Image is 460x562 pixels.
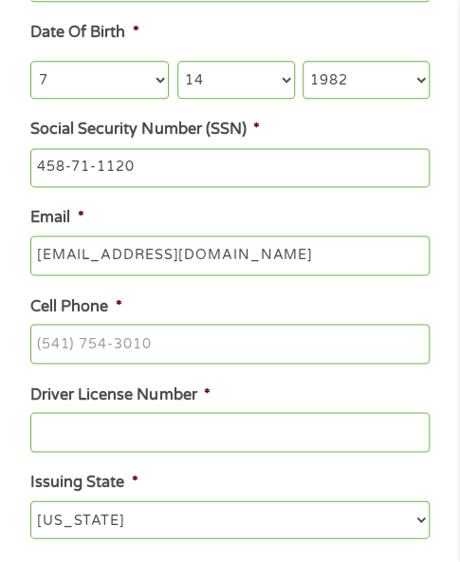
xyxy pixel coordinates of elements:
label: Social Security Number (SSN) [30,120,259,140]
label: Email [30,208,83,228]
input: 078-05-1120 [30,148,429,188]
input: john@gmail.com [30,235,429,275]
input: (541) 754-3010 [30,324,429,364]
label: Cell Phone [30,296,121,316]
label: Date Of Birth [30,23,138,43]
label: Driver License Number [30,384,210,404]
label: Issuing State [30,472,138,492]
